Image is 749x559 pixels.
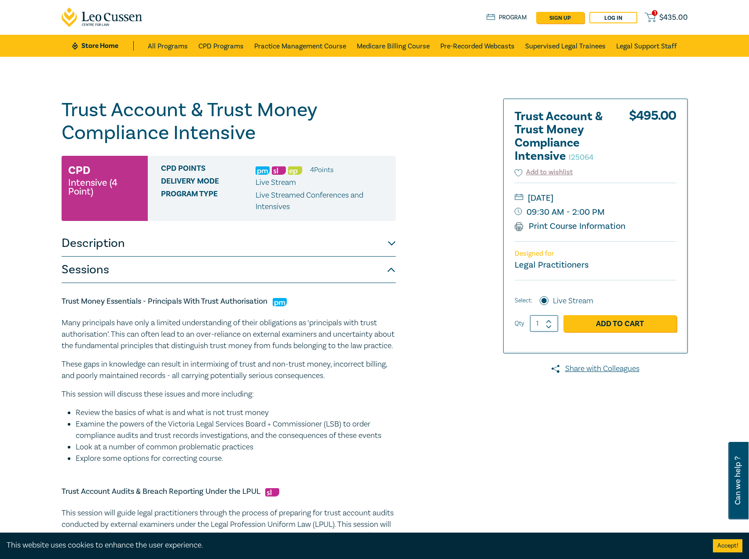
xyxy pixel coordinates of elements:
[629,110,676,167] div: $ 495.00
[515,250,676,258] p: Designed for
[515,205,676,219] small: 09:30 AM - 2:00 PM
[272,166,286,175] img: Substantive Law
[515,221,626,232] a: Print Course Information
[62,486,396,497] h5: Trust Account Audits & Breach Reporting Under the LPUL
[161,164,256,176] span: CPD Points
[530,315,558,332] input: 1
[440,35,515,57] a: Pre-Recorded Webcasts
[256,190,389,213] p: Live Streamed Conferences and Intensives
[198,35,244,57] a: CPD Programs
[288,166,302,175] img: Ethics & Professional Responsibility
[553,295,593,307] label: Live Stream
[525,35,606,57] a: Supervised Legal Trainees
[161,177,256,188] span: Delivery Mode
[62,359,396,382] p: These gaps in knowledge can result in intermixing of trust and non-trust money, incorrect billing...
[256,166,270,175] img: Practice Management & Business Skills
[62,317,396,352] p: Many principals have only a limited understanding of their obligations as ‘principals with trust ...
[62,257,396,283] button: Sessions
[589,12,637,23] a: Log in
[62,99,396,144] h1: Trust Account & Trust Money Compliance Intensive
[254,35,346,57] a: Practice Management Course
[68,162,90,178] h3: CPD
[76,407,396,419] li: Review the basics of what is and what is not trust money
[515,191,676,205] small: [DATE]
[515,167,573,177] button: Add to wishlist
[76,453,396,464] li: Explore some options for correcting course.
[515,319,524,328] label: Qty
[713,539,742,552] button: Accept cookies
[62,296,396,307] h5: Trust Money Essentials - Principals With Trust Authorisation
[659,13,688,22] span: $ 435.00
[68,178,141,196] small: Intensive (4 Point)
[76,419,396,441] li: Examine the powers of the Victoria Legal Services Board + Commissioner (LSB) to order compliance ...
[734,447,742,514] span: Can we help ?
[76,441,396,453] li: Look at a number of common problematic practices
[72,41,133,51] a: Store Home
[536,12,584,23] a: sign up
[7,540,700,551] div: This website uses cookies to enhance the user experience.
[515,259,588,271] small: Legal Practitioners
[265,488,279,496] img: Substantive Law
[486,13,527,22] a: Program
[569,152,594,162] small: I25064
[62,389,396,400] p: This session will discuss these issues and more including:
[62,508,396,553] p: This session will guide legal practitioners through the process of preparing for trust account au...
[503,363,688,375] a: Share with Colleagues
[62,230,396,257] button: Description
[273,298,287,306] img: Practice Management & Business Skills
[515,296,532,305] span: Select:
[652,10,658,16] span: 1
[310,164,333,176] li: 4 Point s
[515,110,611,163] h2: Trust Account & Trust Money Compliance Intensive
[256,177,296,188] span: Live Stream
[616,35,677,57] a: Legal Support Staff
[357,35,430,57] a: Medicare Billing Course
[148,35,188,57] a: All Programs
[563,315,676,332] a: Add to Cart
[161,190,256,213] span: Program type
